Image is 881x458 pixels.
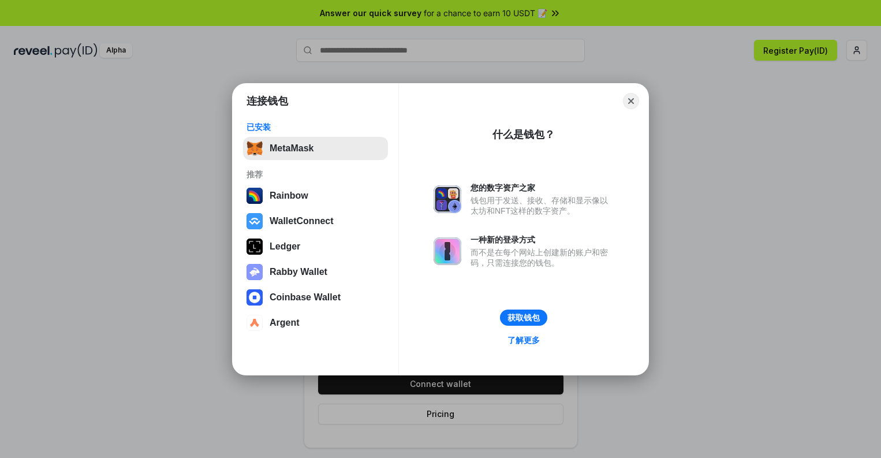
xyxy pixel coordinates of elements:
div: 推荐 [247,169,384,180]
div: 什么是钱包？ [492,128,555,142]
img: svg+xml,%3Csvg%20xmlns%3D%22http%3A%2F%2Fwww.w3.org%2F2000%2Fsvg%22%20fill%3D%22none%22%20viewBox... [434,185,461,213]
div: 钱包用于发送、接收、存储和显示像以太坊和NFT这样的数字资产。 [471,195,614,216]
div: 了解更多 [507,335,540,345]
button: MetaMask [243,137,388,160]
img: svg+xml,%3Csvg%20xmlns%3D%22http%3A%2F%2Fwww.w3.org%2F2000%2Fsvg%22%20width%3D%2228%22%20height%3... [247,239,263,255]
div: 而不是在每个网站上创建新的账户和密码，只需连接您的钱包。 [471,247,614,268]
button: Close [623,93,639,109]
div: 已安装 [247,122,384,132]
div: Argent [270,318,300,328]
img: svg+xml,%3Csvg%20width%3D%22120%22%20height%3D%22120%22%20viewBox%3D%220%200%20120%20120%22%20fil... [247,188,263,204]
div: Ledger [270,241,300,252]
img: svg+xml,%3Csvg%20width%3D%2228%22%20height%3D%2228%22%20viewBox%3D%220%200%2028%2028%22%20fill%3D... [247,213,263,229]
div: Coinbase Wallet [270,292,341,303]
button: Ledger [243,235,388,258]
img: svg+xml,%3Csvg%20width%3D%2228%22%20height%3D%2228%22%20viewBox%3D%220%200%2028%2028%22%20fill%3D... [247,289,263,306]
div: 一种新的登录方式 [471,234,614,245]
div: 获取钱包 [507,312,540,323]
button: Argent [243,311,388,334]
button: Rabby Wallet [243,260,388,284]
div: MetaMask [270,143,313,154]
button: Rainbow [243,184,388,207]
div: WalletConnect [270,216,334,226]
button: 获取钱包 [500,310,547,326]
div: 您的数字资产之家 [471,183,614,193]
img: svg+xml,%3Csvg%20xmlns%3D%22http%3A%2F%2Fwww.w3.org%2F2000%2Fsvg%22%20fill%3D%22none%22%20viewBox... [247,264,263,280]
img: svg+xml,%3Csvg%20xmlns%3D%22http%3A%2F%2Fwww.w3.org%2F2000%2Fsvg%22%20fill%3D%22none%22%20viewBox... [434,237,461,265]
button: Coinbase Wallet [243,286,388,309]
div: Rainbow [270,191,308,201]
h1: 连接钱包 [247,94,288,108]
img: svg+xml,%3Csvg%20fill%3D%22none%22%20height%3D%2233%22%20viewBox%3D%220%200%2035%2033%22%20width%... [247,140,263,157]
a: 了解更多 [501,333,547,348]
div: Rabby Wallet [270,267,327,277]
img: svg+xml,%3Csvg%20width%3D%2228%22%20height%3D%2228%22%20viewBox%3D%220%200%2028%2028%22%20fill%3D... [247,315,263,331]
button: WalletConnect [243,210,388,233]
